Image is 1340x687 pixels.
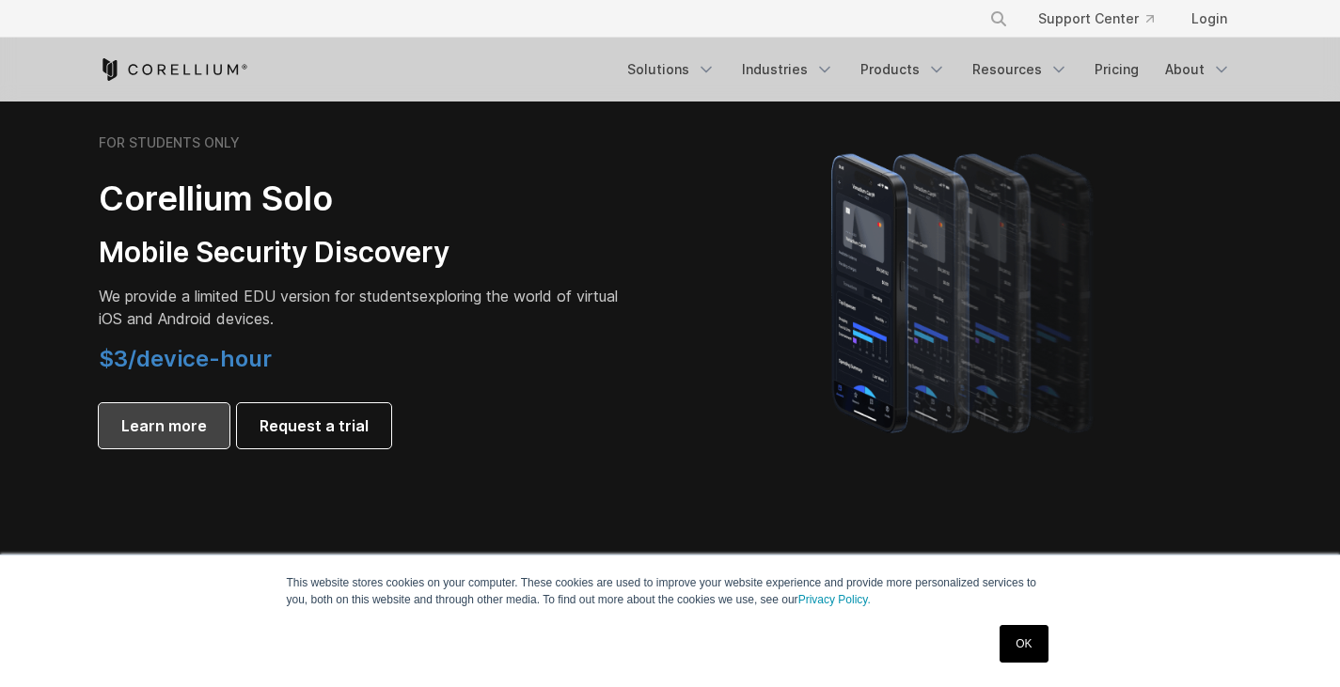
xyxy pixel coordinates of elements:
a: Privacy Policy. [798,593,871,606]
a: Industries [731,53,845,86]
a: Request a trial [237,403,391,448]
a: OK [1000,625,1048,663]
a: Login [1176,2,1242,36]
div: Navigation Menu [967,2,1242,36]
h3: Mobile Security Discovery [99,235,625,271]
span: Request a trial [260,414,369,437]
button: Search [982,2,1016,36]
a: Learn more [99,403,229,448]
a: Corellium Home [99,58,248,81]
a: Solutions [616,53,727,86]
p: exploring the world of virtual iOS and Android devices. [99,285,625,330]
div: Navigation Menu [616,53,1242,86]
p: This website stores cookies on your computer. These cookies are used to improve your website expe... [287,574,1054,608]
h6: FOR STUDENTS ONLY [99,134,240,151]
span: $3/device-hour [99,345,272,372]
img: A lineup of four iPhone models becoming more gradient and blurred [794,127,1137,456]
h2: Corellium Solo [99,178,625,220]
a: About [1154,53,1242,86]
span: Learn more [121,414,207,437]
a: Pricing [1083,53,1150,86]
a: Products [849,53,957,86]
a: Support Center [1023,2,1169,36]
a: Resources [961,53,1080,86]
span: We provide a limited EDU version for students [99,287,419,305]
